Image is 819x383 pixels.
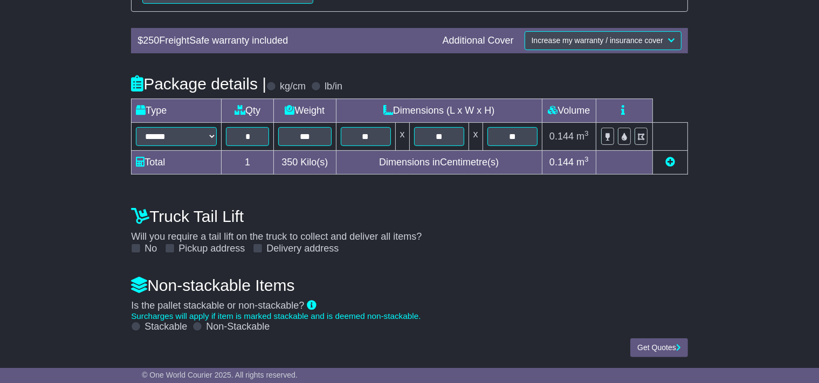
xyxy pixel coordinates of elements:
td: Kilo(s) [274,150,336,174]
span: Increase my warranty / insurance cover [532,36,663,45]
td: Dimensions (L x W x H) [336,99,542,122]
label: kg/cm [280,81,306,93]
td: Dimensions in Centimetre(s) [336,150,542,174]
h4: Truck Tail Lift [131,207,688,225]
label: Stackable [144,321,187,333]
span: 350 [281,157,298,168]
td: Volume [542,99,596,122]
div: Will you require a tail lift on the truck to collect and deliver all items? [126,202,693,255]
td: 1 [222,150,274,174]
button: Get Quotes [630,338,688,357]
div: Surcharges will apply if item is marked stackable and is deemed non-stackable. [131,311,688,321]
span: m [576,157,589,168]
div: $ FreightSafe warranty included [132,35,437,47]
span: 250 [143,35,159,46]
div: Additional Cover [437,35,519,47]
td: x [395,122,409,150]
span: m [576,131,589,142]
h4: Package details | [131,75,266,93]
button: Increase my warranty / insurance cover [525,31,682,50]
td: Total [132,150,222,174]
sup: 3 [584,155,589,163]
label: No [144,243,157,255]
label: Non-Stackable [206,321,270,333]
span: 0.144 [549,157,574,168]
span: Is the pallet stackable or non-stackable? [131,300,304,311]
a: Add new item [665,157,675,168]
sup: 3 [584,129,589,137]
td: x [469,122,483,150]
td: Type [132,99,222,122]
span: © One World Courier 2025. All rights reserved. [142,371,298,379]
label: Delivery address [266,243,339,255]
label: Pickup address [178,243,245,255]
td: Weight [274,99,336,122]
td: Qty [222,99,274,122]
label: lb/in [325,81,342,93]
span: 0.144 [549,131,574,142]
h4: Non-stackable Items [131,276,688,294]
